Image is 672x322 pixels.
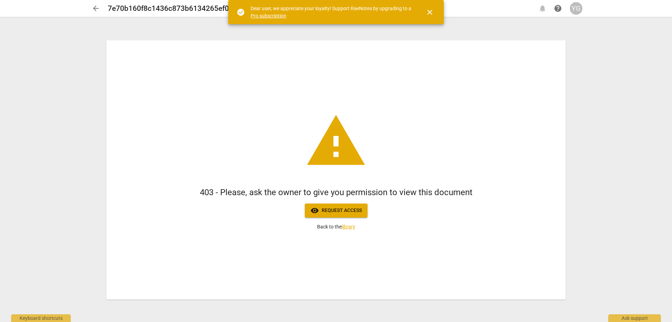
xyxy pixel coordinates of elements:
span: check_circle [237,8,245,16]
span: help [554,4,562,13]
a: Pro subscription [251,13,286,19]
div: Dear user, we appreciate your loyalty! Support RaeNotes by upgrading to a [251,5,413,19]
span: Request access [310,206,362,215]
a: library [342,224,355,229]
button: Request access [305,204,367,218]
div: Ask support [608,314,661,322]
h2: 7e70b160f8c1436c873b6134265ef0ef [108,4,235,13]
a: Help [552,2,564,15]
button: YG [570,2,582,15]
button: Close [421,4,438,21]
p: Back to the [317,223,355,231]
div: Keyboard shortcuts [11,314,71,322]
h1: 403 - Please, ask the owner to give you permission to view this document [200,187,472,198]
span: visibility [310,206,319,215]
span: warning [304,110,367,173]
span: close [426,8,434,16]
span: arrow_back [92,4,100,13]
